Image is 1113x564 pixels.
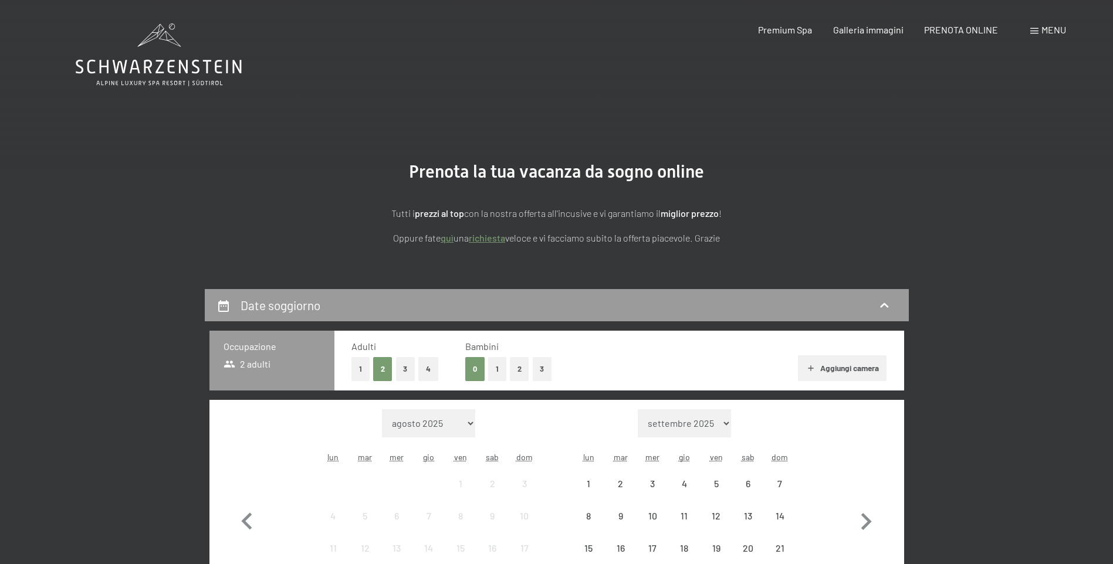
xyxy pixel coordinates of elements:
div: Sun Aug 10 2025 [508,500,540,532]
a: quì [441,232,454,243]
div: Mon Sep 01 2025 [573,468,604,500]
div: 12 [701,511,730,541]
div: arrivo/check-in non effettuabile [732,532,764,564]
div: Tue Aug 05 2025 [349,500,381,532]
abbr: martedì [614,452,628,462]
button: 3 [533,357,552,381]
div: Wed Aug 06 2025 [381,500,412,532]
button: 2 [510,357,529,381]
div: arrivo/check-in non effettuabile [508,532,540,564]
div: Sat Aug 02 2025 [476,468,508,500]
div: arrivo/check-in non effettuabile [764,500,796,532]
strong: prezzi al top [415,208,464,219]
div: Tue Aug 12 2025 [349,532,381,564]
div: 1 [574,479,603,508]
div: 4 [319,511,348,541]
div: arrivo/check-in non effettuabile [605,468,637,500]
div: 2 [478,479,507,508]
div: arrivo/check-in non effettuabile [637,532,668,564]
div: Sun Aug 03 2025 [508,468,540,500]
div: arrivo/check-in non effettuabile [573,500,604,532]
div: arrivo/check-in non effettuabile [317,532,349,564]
abbr: domenica [772,452,788,462]
div: Sat Sep 06 2025 [732,468,764,500]
button: 1 [351,357,370,381]
div: arrivo/check-in non effettuabile [413,532,445,564]
div: Sat Sep 13 2025 [732,500,764,532]
div: Sun Sep 14 2025 [764,500,796,532]
div: arrivo/check-in non effettuabile [573,468,604,500]
span: Prenota la tua vacanza da sogno online [409,161,704,182]
div: 3 [509,479,539,508]
div: Tue Sep 16 2025 [605,532,637,564]
abbr: venerdì [454,452,467,462]
div: Wed Sep 17 2025 [637,532,668,564]
button: 4 [418,357,438,381]
div: arrivo/check-in non effettuabile [668,532,700,564]
abbr: domenica [516,452,533,462]
a: richiesta [469,232,505,243]
div: Fri Sep 12 2025 [700,500,732,532]
button: 2 [373,357,393,381]
abbr: giovedì [679,452,690,462]
div: arrivo/check-in non effettuabile [413,500,445,532]
div: arrivo/check-in non effettuabile [700,532,732,564]
span: Adulti [351,341,376,352]
div: 8 [446,511,475,541]
div: 4 [669,479,699,508]
div: Thu Aug 14 2025 [413,532,445,564]
div: arrivo/check-in non effettuabile [476,468,508,500]
div: arrivo/check-in non effettuabile [764,532,796,564]
div: Fri Aug 08 2025 [445,500,476,532]
abbr: lunedì [327,452,339,462]
div: 9 [478,511,507,541]
div: Tue Sep 09 2025 [605,500,637,532]
div: Fri Sep 19 2025 [700,532,732,564]
abbr: mercoledì [390,452,404,462]
span: Menu [1041,24,1066,35]
div: Tue Sep 02 2025 [605,468,637,500]
div: Thu Sep 04 2025 [668,468,700,500]
div: 7 [414,511,444,541]
div: Thu Sep 18 2025 [668,532,700,564]
h2: Date soggiorno [241,298,320,312]
abbr: mercoledì [645,452,659,462]
div: 14 [765,511,794,541]
strong: miglior prezzo [661,208,719,219]
div: Mon Aug 04 2025 [317,500,349,532]
div: arrivo/check-in non effettuabile [605,500,637,532]
div: arrivo/check-in non effettuabile [637,468,668,500]
div: 2 [606,479,635,508]
a: Premium Spa [758,24,812,35]
div: arrivo/check-in non effettuabile [445,468,476,500]
div: Mon Sep 15 2025 [573,532,604,564]
button: 1 [488,357,506,381]
div: Sun Sep 21 2025 [764,532,796,564]
abbr: giovedì [423,452,434,462]
span: 2 adulti [224,358,271,371]
div: 3 [638,479,667,508]
div: arrivo/check-in non effettuabile [732,500,764,532]
span: Bambini [465,341,499,352]
div: Fri Aug 15 2025 [445,532,476,564]
a: Galleria immagini [833,24,904,35]
div: arrivo/check-in non effettuabile [381,500,412,532]
h3: Occupazione [224,340,320,353]
div: Fri Aug 01 2025 [445,468,476,500]
div: arrivo/check-in non effettuabile [573,532,604,564]
abbr: lunedì [583,452,594,462]
div: 9 [606,511,635,541]
div: arrivo/check-in non effettuabile [349,532,381,564]
a: PRENOTA ONLINE [924,24,998,35]
div: arrivo/check-in non effettuabile [445,532,476,564]
div: 11 [669,511,699,541]
div: arrivo/check-in non effettuabile [668,468,700,500]
abbr: venerdì [710,452,723,462]
p: Oppure fate una veloce e vi facciamo subito la offerta piacevole. Grazie [263,230,850,246]
div: Fri Sep 05 2025 [700,468,732,500]
div: Thu Aug 07 2025 [413,500,445,532]
div: arrivo/check-in non effettuabile [381,532,412,564]
div: arrivo/check-in non effettuabile [317,500,349,532]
